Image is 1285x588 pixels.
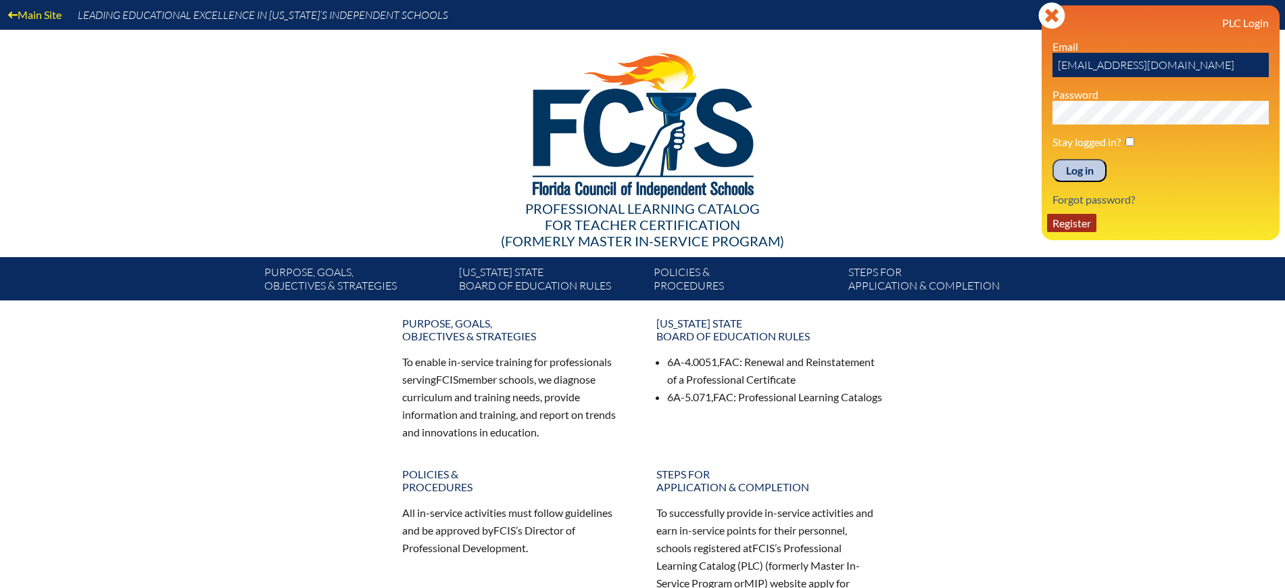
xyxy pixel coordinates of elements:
[545,217,740,233] span: for Teacher Certification
[648,263,843,300] a: Policies &Procedures
[1047,214,1096,232] a: Register
[648,311,892,348] a: [US_STATE] StateBoard of Education rules
[3,5,67,24] a: Main Site
[493,524,516,537] span: FCIS
[402,353,629,440] p: To enable in-service training for professionals serving member schools, we diagnose curriculum an...
[394,311,637,348] a: Purpose, goals,objectives & strategies
[1052,159,1107,182] input: Log in
[402,504,629,557] p: All in-service activities must follow guidelines and be approved by ’s Director of Professional D...
[648,462,892,499] a: Steps forapplication & completion
[436,373,458,386] span: FCIS
[454,263,648,300] a: [US_STATE] StateBoard of Education rules
[394,462,637,499] a: Policies &Procedures
[503,30,782,214] img: FCISlogo221.eps
[843,263,1038,300] a: Steps forapplication & completion
[1038,2,1065,29] svg: Close
[752,541,775,554] span: FCIS
[713,390,733,403] span: FAC
[1052,88,1098,101] label: Password
[1052,16,1269,29] h3: PLC Login
[719,355,740,368] span: FAC
[1052,135,1121,148] label: Stay logged in?
[1052,40,1078,53] label: Email
[667,388,883,406] li: 6A-5.071, : Professional Learning Catalogs
[667,353,883,388] li: 6A-4.0051, : Renewal and Reinstatement of a Professional Certificate
[741,559,760,572] span: PLC
[253,200,1032,249] div: Professional Learning Catalog (formerly Master In-service Program)
[1047,190,1140,208] a: Forgot password?
[259,263,454,300] a: Purpose, goals,objectives & strategies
